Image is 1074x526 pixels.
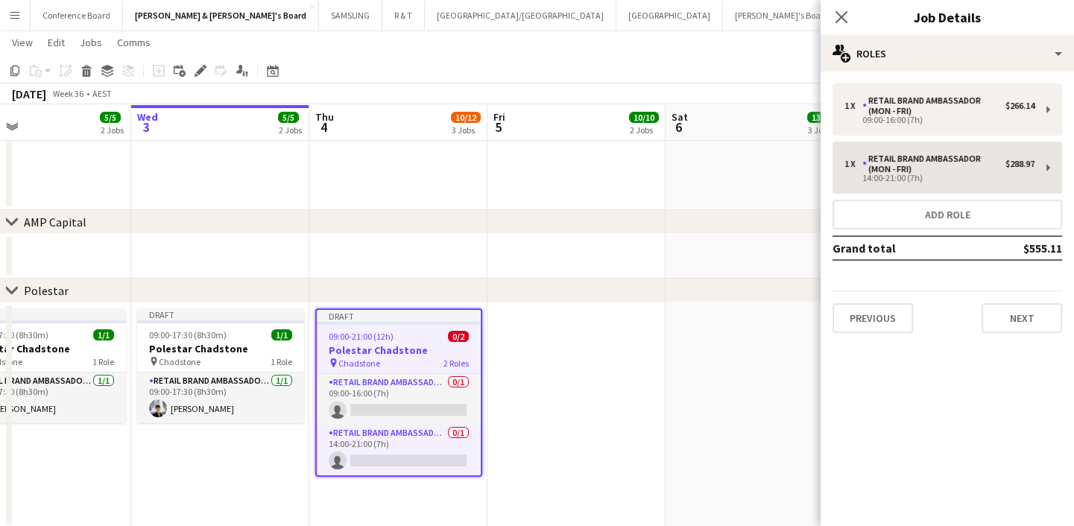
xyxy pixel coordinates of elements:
div: 1 x [844,101,862,111]
span: 1 Role [92,356,114,367]
span: 5/5 [100,112,121,123]
h3: Job Details [821,7,1074,27]
div: RETAIL Brand Ambassador (Mon - Fri) [862,95,1005,116]
div: AMP Capital [24,215,86,229]
div: AEST [92,88,112,99]
span: Chadstone [159,356,200,367]
app-card-role: RETAIL Brand Ambassador (Mon - Fri)1/109:00-17:30 (8h30m)[PERSON_NAME] [137,373,304,423]
app-card-role: RETAIL Brand Ambassador (Mon - Fri)0/114:00-21:00 (7h) [317,425,481,475]
div: Roles [821,36,1074,72]
h3: Polestar Chadstone [137,342,304,355]
span: Jobs [80,36,102,49]
div: $266.14 [1005,101,1034,111]
app-card-role: RETAIL Brand Ambassador (Mon - Fri)0/109:00-16:00 (7h) [317,374,481,425]
span: 1/1 [93,329,114,340]
td: Grand total [833,236,974,260]
span: Wed [137,110,158,124]
button: Conference Board [31,1,123,30]
span: 10/12 [451,112,481,123]
span: Fri [493,110,505,124]
app-job-card: Draft09:00-17:30 (8h30m)1/1Polestar Chadstone Chadstone1 RoleRETAIL Brand Ambassador (Mon - Fri)1... [137,308,304,423]
span: 09:00-21:00 (12h) [329,331,394,342]
span: 4 [313,118,334,136]
a: Comms [111,33,157,52]
span: Week 36 [49,88,86,99]
div: 3 Jobs [452,124,480,136]
button: R & T [382,1,425,30]
span: Comms [117,36,151,49]
div: [DATE] [12,86,46,101]
span: 1/1 [271,329,292,340]
span: 1 Role [271,356,292,367]
h3: Polestar Chadstone [317,343,481,357]
span: Sat [672,110,688,124]
span: 5 [491,118,505,136]
button: SAMSUNG [319,1,382,30]
div: 2 Jobs [630,124,658,136]
div: 2 Jobs [279,124,302,136]
button: Add role [833,200,1062,229]
span: 3 [135,118,158,136]
div: 3 Jobs [808,124,836,136]
a: View [6,33,39,52]
span: 0/2 [448,331,469,342]
span: 6 [669,118,688,136]
span: View [12,36,33,49]
div: RETAIL Brand Ambassador (Mon - Fri) [862,153,1005,174]
a: Edit [42,33,71,52]
button: Next [982,303,1062,333]
span: 09:00-17:30 (8h30m) [149,329,227,340]
button: Previous [833,303,913,333]
div: Draft [137,308,304,320]
app-job-card: Draft09:00-21:00 (12h)0/2Polestar Chadstone Chadstone2 RolesRETAIL Brand Ambassador (Mon - Fri)0/... [315,308,482,477]
div: $288.97 [1005,159,1034,169]
span: 5/5 [278,112,299,123]
div: Polestar [24,283,69,298]
button: [GEOGRAPHIC_DATA]/[GEOGRAPHIC_DATA] [425,1,616,30]
td: $555.11 [974,236,1062,260]
span: Thu [315,110,334,124]
span: Chadstone [338,358,380,369]
button: [PERSON_NAME] & [PERSON_NAME]'s Board [123,1,319,30]
div: 09:00-16:00 (7h) [844,116,1034,124]
div: 1 x [844,159,862,169]
div: 2 Jobs [101,124,124,136]
span: Edit [48,36,65,49]
div: 14:00-21:00 (7h) [844,174,1034,182]
div: Draft [317,310,481,322]
span: 13/13 [807,112,837,123]
span: 10/10 [629,112,659,123]
a: Jobs [74,33,108,52]
span: 2 Roles [443,358,469,369]
button: [GEOGRAPHIC_DATA] [616,1,723,30]
button: [PERSON_NAME]'s Board [723,1,841,30]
